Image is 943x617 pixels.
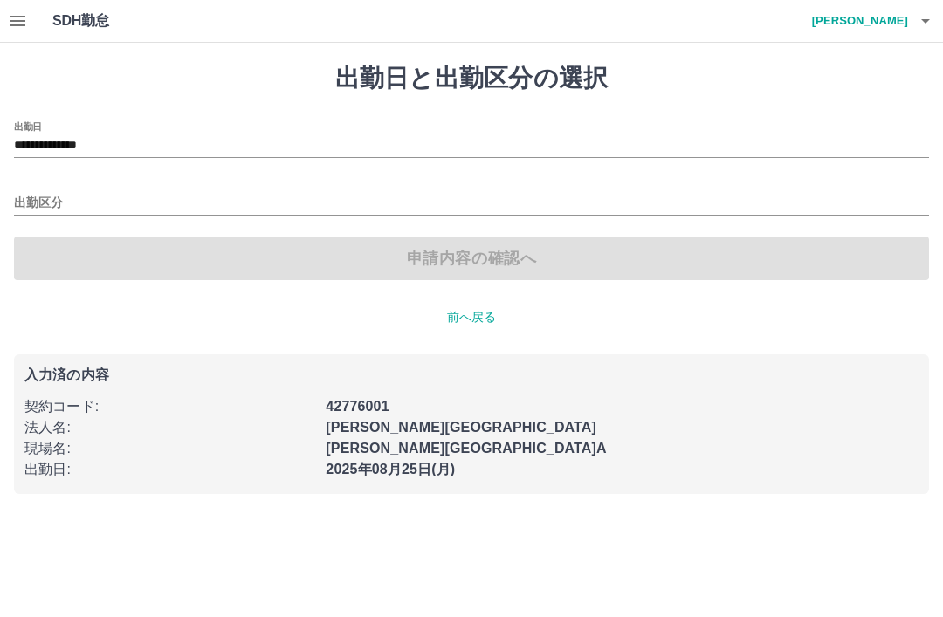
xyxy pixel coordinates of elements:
[326,462,455,476] b: 2025年08月25日(月)
[24,459,315,480] p: 出勤日 :
[24,396,315,417] p: 契約コード :
[24,368,919,382] p: 入力済の内容
[14,308,929,326] p: 前へ戻る
[326,399,389,414] b: 42776001
[326,441,606,456] b: [PERSON_NAME][GEOGRAPHIC_DATA]A
[24,438,315,459] p: 現場名 :
[14,120,42,133] label: 出勤日
[14,64,929,93] h1: 出勤日と出勤区分の選択
[326,420,596,435] b: [PERSON_NAME][GEOGRAPHIC_DATA]
[24,417,315,438] p: 法人名 :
